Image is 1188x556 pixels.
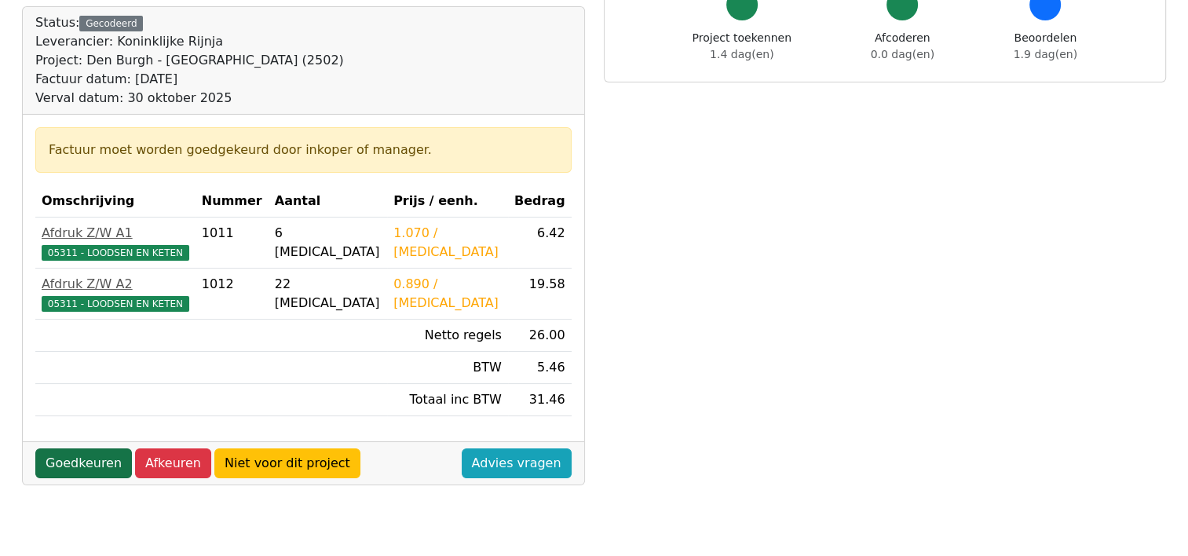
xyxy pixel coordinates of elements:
td: 31.46 [508,384,572,416]
td: BTW [387,352,508,384]
div: 22 [MEDICAL_DATA] [275,275,381,313]
a: Afdruk Z/W A105311 - LOODSEN EN KETEN [42,224,189,262]
div: Afdruk Z/W A1 [42,224,189,243]
div: Beoordelen [1014,30,1077,63]
td: Netto regels [387,320,508,352]
div: 0.890 / [MEDICAL_DATA] [393,275,502,313]
th: Aantal [269,185,387,218]
td: 5.46 [508,352,572,384]
a: Afkeuren [135,448,211,478]
td: 26.00 [508,320,572,352]
div: 1.070 / [MEDICAL_DATA] [393,224,502,262]
div: Factuur datum: [DATE] [35,70,344,89]
span: 0.0 dag(en) [871,48,934,60]
th: Nummer [196,185,269,218]
th: Prijs / eenh. [387,185,508,218]
a: Advies vragen [462,448,572,478]
td: Totaal inc BTW [387,384,508,416]
a: Goedkeuren [35,448,132,478]
td: 1012 [196,269,269,320]
div: Afdruk Z/W A2 [42,275,189,294]
td: 1011 [196,218,269,269]
div: Status: [35,13,344,108]
td: 6.42 [508,218,572,269]
span: 05311 - LOODSEN EN KETEN [42,296,189,312]
th: Bedrag [508,185,572,218]
div: Project toekennen [693,30,791,63]
span: 1.4 dag(en) [710,48,773,60]
div: Leverancier: Koninklijke Rijnja [35,32,344,51]
div: Project: Den Burgh - [GEOGRAPHIC_DATA] (2502) [35,51,344,70]
div: Factuur moet worden goedgekeurd door inkoper of manager. [49,141,558,159]
div: Verval datum: 30 oktober 2025 [35,89,344,108]
div: Afcoderen [871,30,934,63]
span: 1.9 dag(en) [1014,48,1077,60]
th: Omschrijving [35,185,196,218]
span: 05311 - LOODSEN EN KETEN [42,245,189,261]
a: Niet voor dit project [214,448,360,478]
a: Afdruk Z/W A205311 - LOODSEN EN KETEN [42,275,189,313]
td: 19.58 [508,269,572,320]
div: 6 [MEDICAL_DATA] [275,224,381,262]
div: Gecodeerd [79,16,143,31]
